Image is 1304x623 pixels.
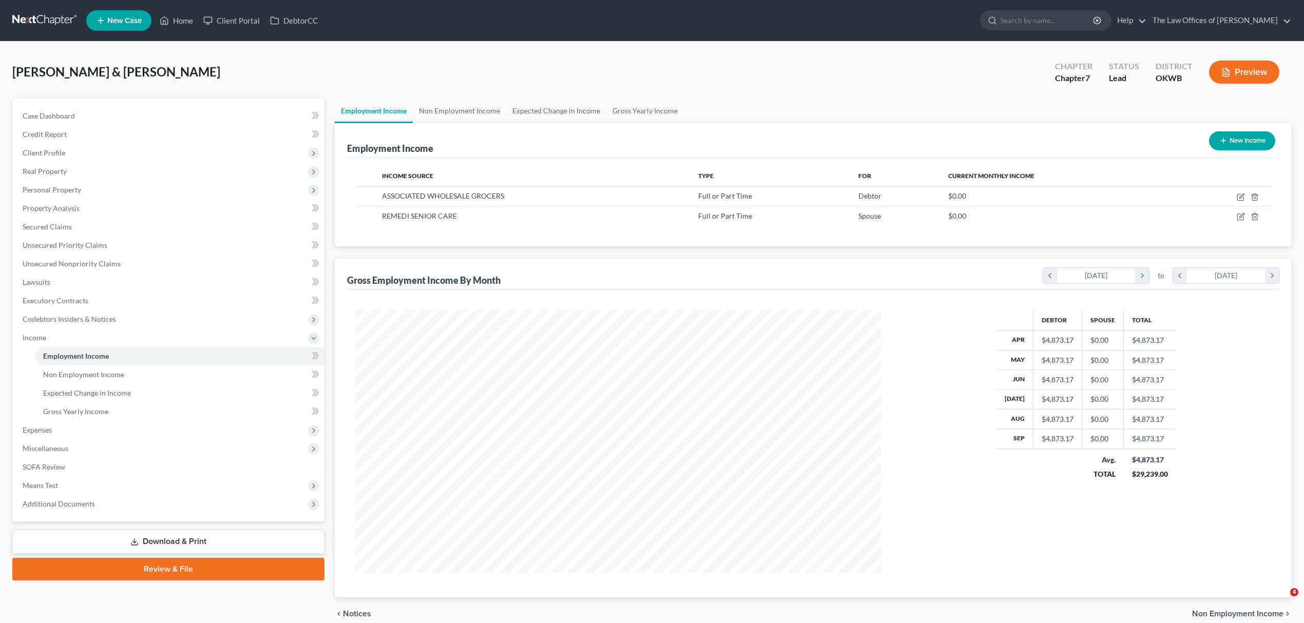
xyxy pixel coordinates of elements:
input: Search by name... [1001,11,1095,30]
span: Non Employment Income [43,370,124,379]
span: Income [23,333,46,342]
span: Client Profile [23,148,65,157]
a: Case Dashboard [14,107,324,125]
div: $4,873.17 [1042,375,1073,385]
a: SOFA Review [14,458,324,476]
span: Gross Yearly Income [43,407,108,416]
a: Employment Income [335,99,413,123]
span: Income Source [382,172,433,180]
span: Real Property [23,167,67,176]
div: Employment Income [347,142,433,154]
i: chevron_left [1043,268,1057,283]
span: [PERSON_NAME] & [PERSON_NAME] [12,64,220,79]
span: Codebtors Insiders & Notices [23,315,116,323]
div: $0.00 [1090,434,1115,444]
a: Gross Yearly Income [35,402,324,421]
i: chevron_right [1265,268,1279,283]
span: Unsecured Nonpriority Claims [23,259,121,268]
a: Non Employment Income [35,365,324,384]
a: Download & Print [12,530,324,554]
i: chevron_left [1173,268,1187,283]
div: $4,873.17 [1132,455,1168,465]
td: $4,873.17 [1124,370,1176,390]
div: District [1156,61,1193,72]
span: Employment Income [43,352,109,360]
div: $29,239.00 [1132,469,1168,479]
div: [DATE] [1057,268,1136,283]
span: Non Employment Income [1192,610,1283,618]
i: chevron_right [1283,610,1292,618]
div: TOTAL [1090,469,1116,479]
a: Lawsuits [14,273,324,291]
a: Non Employment Income [413,99,506,123]
span: Personal Property [23,185,81,194]
th: Debtor [1033,310,1082,330]
a: Client Portal [198,11,265,30]
button: New Income [1209,131,1275,150]
span: 4 [1290,588,1298,596]
td: $4,873.17 [1124,390,1176,409]
a: Secured Claims [14,218,324,236]
span: $0.00 [948,191,966,200]
span: Lawsuits [23,278,50,286]
span: Current Monthly Income [948,172,1034,180]
a: Gross Yearly Income [606,99,684,123]
div: Gross Employment Income By Month [347,274,501,286]
div: Lead [1109,72,1139,84]
span: Type [698,172,714,180]
th: Spouse [1082,310,1124,330]
div: Status [1109,61,1139,72]
a: Executory Contracts [14,291,324,310]
span: $0.00 [948,211,966,220]
span: Expenses [23,425,52,434]
span: Debtor [858,191,881,200]
button: Preview [1209,61,1279,84]
td: $4,873.17 [1124,330,1176,350]
a: Property Analysis [14,199,324,218]
div: Chapter [1055,61,1092,72]
span: Case Dashboard [23,111,75,120]
span: ASSOCIATED WHOLESALE GROCERS [382,191,504,200]
div: $0.00 [1090,355,1115,365]
th: Aug [996,410,1033,429]
span: Property Analysis [23,204,80,212]
span: SOFA Review [23,462,65,471]
a: DebtorCC [265,11,323,30]
th: Jun [996,370,1033,390]
span: Spouse [858,211,881,220]
div: Avg. [1090,455,1116,465]
a: Employment Income [35,347,324,365]
span: REMEDI SENIOR CARE [382,211,457,220]
span: Notices [343,610,371,618]
a: Home [155,11,198,30]
div: [DATE] [1187,268,1265,283]
a: Expected Change in Income [35,384,324,402]
span: For [858,172,871,180]
a: Expected Change in Income [506,99,606,123]
th: Apr [996,330,1033,350]
a: Review & File [12,558,324,580]
span: Expected Change in Income [43,388,131,397]
div: $4,873.17 [1042,355,1073,365]
a: Help [1112,11,1146,30]
span: Additional Documents [23,499,95,508]
div: $0.00 [1090,394,1115,404]
a: The Law Offices of [PERSON_NAME] [1147,11,1291,30]
div: $4,873.17 [1042,394,1073,404]
a: Credit Report [14,125,324,144]
th: [DATE] [996,390,1033,409]
th: Total [1124,310,1176,330]
td: $4,873.17 [1124,429,1176,449]
div: $0.00 [1090,335,1115,345]
span: Credit Report [23,130,67,139]
span: Executory Contracts [23,296,88,305]
span: 7 [1085,73,1090,83]
div: $0.00 [1090,414,1115,424]
div: Chapter [1055,72,1092,84]
i: chevron_right [1135,268,1149,283]
a: Unsecured Priority Claims [14,236,324,255]
span: Full or Part Time [698,191,752,200]
div: OKWB [1156,72,1193,84]
div: $4,873.17 [1042,434,1073,444]
span: Means Test [23,481,58,490]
